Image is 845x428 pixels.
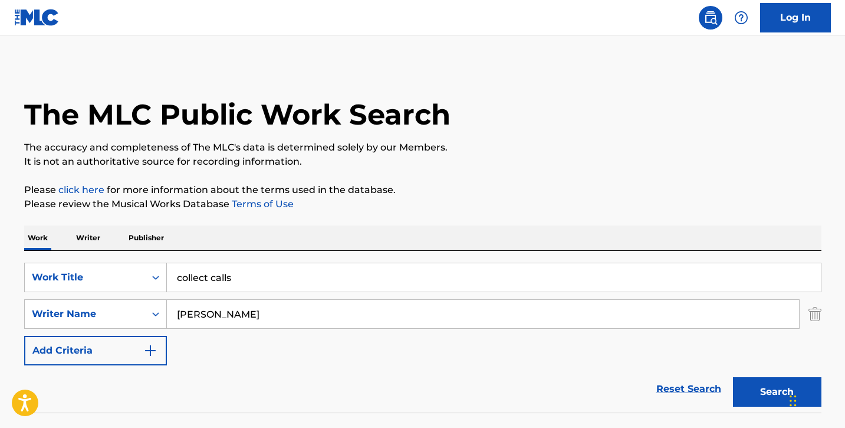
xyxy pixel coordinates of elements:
img: MLC Logo [14,9,60,26]
div: Writer Name [32,307,138,321]
img: 9d2ae6d4665cec9f34b9.svg [143,344,157,358]
p: Please for more information about the terms used in the database. [24,183,821,197]
h1: The MLC Public Work Search [24,97,451,132]
button: Search [733,377,821,407]
div: Work Title [32,270,138,285]
button: Add Criteria [24,336,167,365]
p: The accuracy and completeness of The MLC's data is determined solely by our Members. [24,141,821,155]
form: Search Form [24,263,821,413]
a: Public Search [699,6,722,30]
p: Work [24,226,51,250]
p: It is not an authoritative source for recording information. [24,155,821,169]
a: click here [58,184,104,195]
div: Help [729,6,753,30]
iframe: Chat Widget [786,371,845,428]
img: help [734,11,748,25]
p: Publisher [125,226,167,250]
a: Reset Search [650,376,727,402]
a: Terms of Use [229,198,294,210]
img: search [703,11,718,25]
p: Writer [73,226,104,250]
a: Log In [760,3,831,32]
div: Drag [790,383,797,419]
img: Delete Criterion [808,299,821,329]
p: Please review the Musical Works Database [24,197,821,211]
